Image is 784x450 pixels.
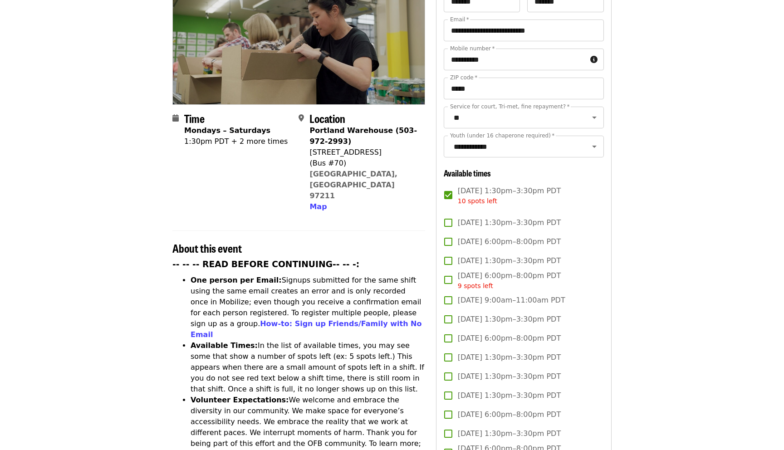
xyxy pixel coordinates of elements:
a: How-to: Sign up Friends/Family with No Email [191,319,422,339]
div: (Bus #70) [309,158,417,169]
span: Time [184,110,205,126]
strong: Volunteer Expectations: [191,396,289,404]
span: [DATE] 1:30pm–3:30pm PDT [458,217,561,228]
span: [DATE] 6:00pm–8:00pm PDT [458,333,561,344]
strong: Mondays – Saturdays [184,126,270,135]
a: [GEOGRAPHIC_DATA], [GEOGRAPHIC_DATA] 97211 [309,170,397,200]
label: Email [450,17,469,22]
span: [DATE] 1:30pm–3:30pm PDT [458,186,561,206]
strong: -- -- -- READ BEFORE CONTINUING-- -- -: [172,259,359,269]
label: Youth (under 16 chaperone required) [450,133,554,138]
div: 1:30pm PDT + 2 more times [184,136,288,147]
span: [DATE] 1:30pm–3:30pm PDT [458,352,561,363]
span: [DATE] 1:30pm–3:30pm PDT [458,428,561,439]
label: Service for court, Tri-met, fine repayment? [450,104,570,109]
i: calendar icon [172,114,179,122]
span: Map [309,202,327,211]
input: ZIP code [444,78,604,99]
strong: One person per Email: [191,276,282,284]
span: [DATE] 1:30pm–3:30pm PDT [458,314,561,325]
span: About this event [172,240,242,256]
span: [DATE] 6:00pm–8:00pm PDT [458,270,561,291]
span: 10 spots left [458,197,497,205]
li: Signups submitted for the same shift using the same email creates an error and is only recorded o... [191,275,425,340]
strong: Available Times: [191,341,258,350]
span: [DATE] 1:30pm–3:30pm PDT [458,255,561,266]
span: Location [309,110,345,126]
button: Open [588,111,601,124]
i: circle-info icon [590,55,598,64]
span: Available times [444,167,491,179]
span: [DATE] 6:00pm–8:00pm PDT [458,409,561,420]
i: map-marker-alt icon [299,114,304,122]
input: Mobile number [444,49,587,70]
button: Open [588,140,601,153]
label: ZIP code [450,75,477,80]
span: [DATE] 1:30pm–3:30pm PDT [458,390,561,401]
label: Mobile number [450,46,495,51]
span: [DATE] 9:00am–11:00am PDT [458,295,565,306]
button: Map [309,201,327,212]
div: [STREET_ADDRESS] [309,147,417,158]
span: [DATE] 1:30pm–3:30pm PDT [458,371,561,382]
input: Email [444,20,604,41]
span: 9 spots left [458,282,493,289]
li: In the list of available times, you may see some that show a number of spots left (ex: 5 spots le... [191,340,425,395]
strong: Portland Warehouse (503-972-2993) [309,126,417,146]
span: [DATE] 6:00pm–8:00pm PDT [458,236,561,247]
